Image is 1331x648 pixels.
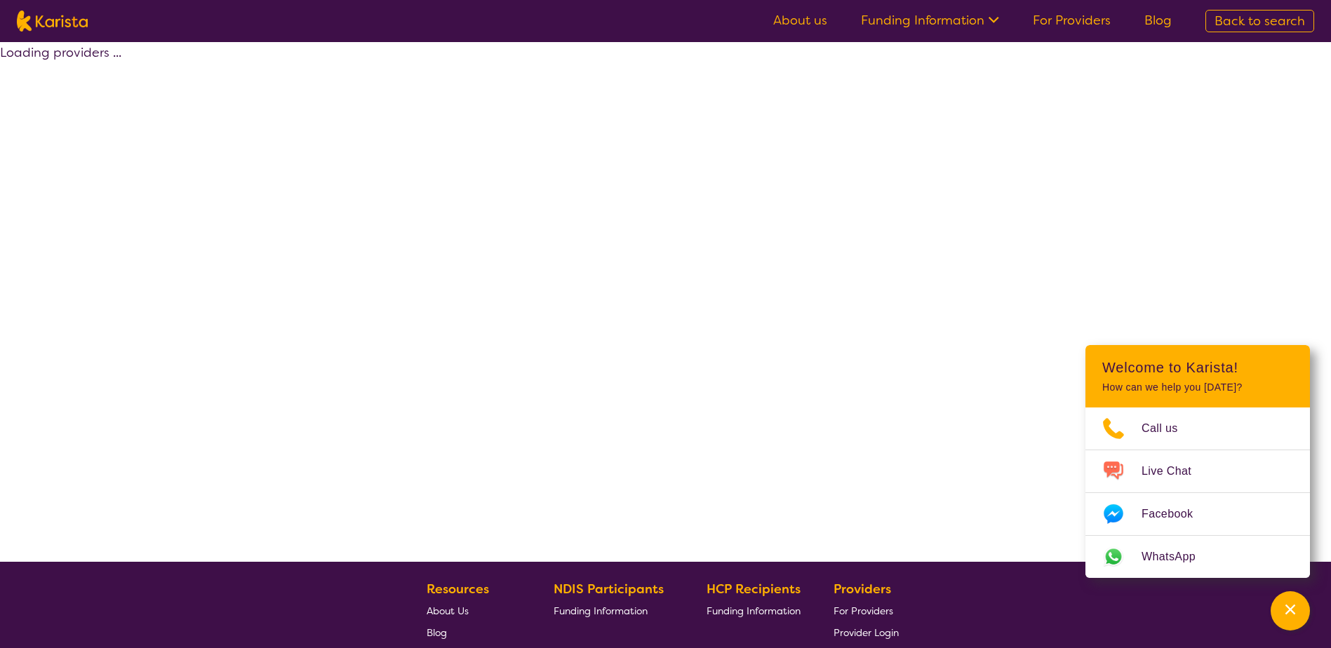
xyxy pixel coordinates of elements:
a: Funding Information [707,600,801,621]
span: WhatsApp [1142,546,1212,567]
a: About Us [427,600,521,621]
div: Channel Menu [1085,345,1310,578]
a: Provider Login [834,621,899,643]
span: Blog [427,626,447,639]
b: HCP Recipients [707,581,801,598]
p: How can we help you [DATE]? [1102,382,1293,393]
span: Call us [1142,418,1195,439]
a: For Providers [1033,12,1111,29]
b: NDIS Participants [554,581,664,598]
b: Providers [834,581,891,598]
button: Channel Menu [1271,591,1310,630]
img: Karista logo [17,11,88,32]
span: For Providers [834,605,893,617]
a: Blog [1144,12,1172,29]
span: Facebook [1142,504,1210,525]
a: Back to search [1205,10,1314,32]
b: Resources [427,581,489,598]
span: Provider Login [834,626,899,639]
a: Funding Information [554,600,674,621]
span: Live Chat [1142,461,1208,482]
a: For Providers [834,600,899,621]
a: About us [773,12,827,29]
span: Funding Information [707,605,801,617]
a: Blog [427,621,521,643]
h2: Welcome to Karista! [1102,359,1293,376]
ul: Choose channel [1085,407,1310,578]
a: Web link opens in a new tab. [1085,536,1310,578]
a: Funding Information [861,12,999,29]
span: Funding Information [554,605,648,617]
span: Back to search [1215,13,1305,29]
span: About Us [427,605,469,617]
